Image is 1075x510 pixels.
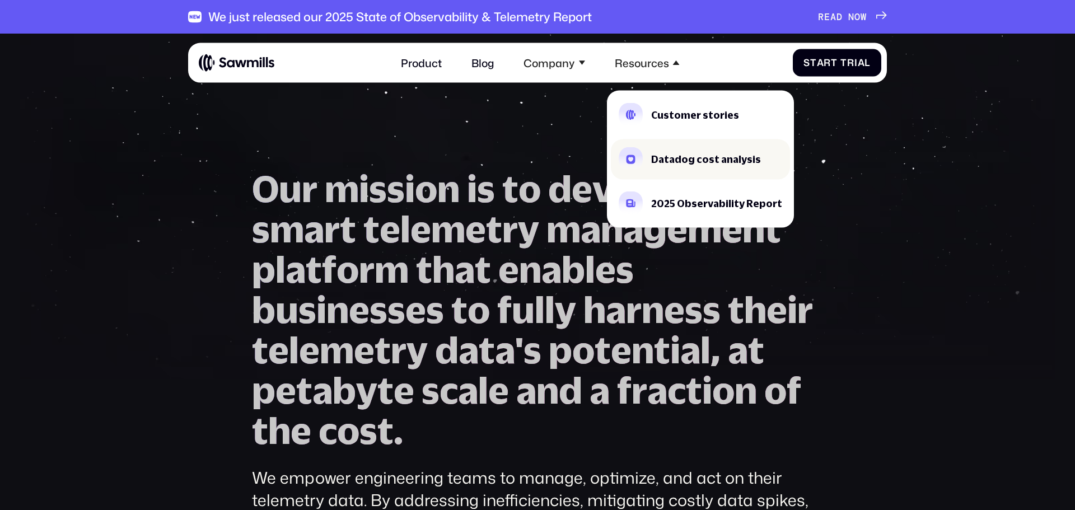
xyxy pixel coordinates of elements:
[830,11,836,22] span: A
[626,289,642,329] span: r
[431,208,465,249] span: m
[606,289,626,329] span: a
[252,289,275,329] span: b
[289,329,299,369] span: l
[797,289,813,329] span: r
[535,289,545,329] span: l
[320,329,354,369] span: m
[252,329,268,369] span: t
[590,369,610,410] span: a
[459,329,479,369] span: a
[524,56,574,69] div: Company
[518,168,541,208] span: o
[391,329,406,369] span: r
[583,289,606,329] span: h
[380,208,400,249] span: e
[711,329,721,369] span: ,
[642,289,664,329] span: n
[291,410,311,450] span: e
[359,410,377,450] span: s
[432,249,455,289] span: h
[595,329,611,369] span: t
[270,208,304,249] span: m
[735,369,757,410] span: n
[359,249,375,289] span: r
[840,57,847,68] span: T
[548,168,572,208] span: d
[440,369,458,410] span: c
[854,11,861,22] span: O
[546,208,581,249] span: m
[467,168,477,208] span: i
[611,139,790,179] a: Datadog cost analysis
[516,48,593,77] div: Company
[858,57,865,68] span: a
[455,249,475,289] span: a
[848,11,854,22] span: N
[370,289,387,329] span: s
[252,249,275,289] span: p
[337,410,359,450] span: o
[359,168,369,208] span: i
[607,77,794,228] nav: Resources
[518,208,539,249] span: y
[279,168,302,208] span: u
[524,329,541,369] span: s
[463,48,502,77] a: Blog
[458,369,478,410] span: a
[623,208,643,249] span: a
[422,369,440,410] span: s
[536,369,559,410] span: n
[268,329,289,369] span: e
[572,329,595,369] span: o
[349,289,370,329] span: e
[502,208,518,249] span: r
[616,249,634,289] span: s
[475,249,491,289] span: t
[810,57,817,68] span: t
[651,110,739,119] div: Customer stories
[545,289,555,329] span: l
[818,11,887,22] a: READNOW
[592,168,614,208] span: v
[322,249,336,289] span: f
[831,57,838,68] span: t
[375,329,391,369] span: t
[377,369,394,410] span: t
[208,10,592,24] div: We just released our 2025 State of Observability & Telemetry Report
[394,410,403,450] span: .
[369,168,387,208] span: s
[607,48,688,77] div: Resources
[765,208,781,249] span: t
[275,289,298,329] span: u
[601,208,623,249] span: n
[488,369,509,410] span: e
[326,289,349,329] span: n
[667,369,686,410] span: c
[387,289,405,329] span: s
[712,369,735,410] span: o
[495,329,515,369] span: a
[670,329,680,369] span: i
[405,168,415,208] span: i
[410,208,431,249] span: e
[861,11,867,22] span: W
[354,329,375,369] span: e
[847,57,854,68] span: r
[803,57,810,68] span: S
[572,168,592,208] span: e
[387,168,405,208] span: s
[426,289,444,329] span: s
[664,289,685,329] span: e
[585,249,595,289] span: l
[787,369,801,410] span: f
[498,249,519,289] span: e
[515,329,524,369] span: '
[632,329,654,369] span: n
[340,208,356,249] span: t
[298,289,316,329] span: s
[435,329,459,369] span: d
[700,329,711,369] span: l
[406,329,428,369] span: y
[654,329,670,369] span: t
